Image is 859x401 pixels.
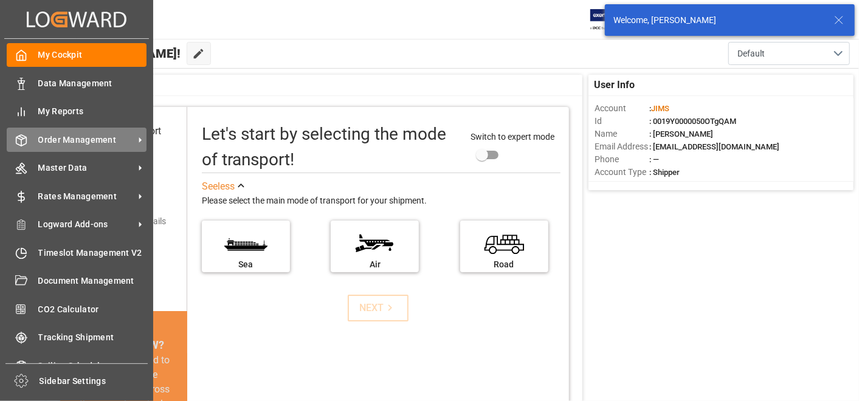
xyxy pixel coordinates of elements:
div: Sea [208,258,284,271]
span: Name [595,128,649,140]
span: User Info [595,78,635,92]
button: open menu [728,42,850,65]
span: My Cockpit [38,49,147,61]
span: My Reports [38,105,147,118]
span: Master Data [38,162,134,174]
span: Timeslot Management V2 [38,247,147,259]
span: Switch to expert mode [471,132,554,142]
a: Timeslot Management V2 [7,241,147,264]
span: JIMS [651,104,669,113]
div: Please select the main mode of transport for your shipment. [202,194,561,208]
div: Road [466,258,542,271]
span: Id [595,115,649,128]
a: CO2 Calculator [7,297,147,321]
span: Rates Management [38,190,134,203]
a: Document Management [7,269,147,293]
a: Tracking Shipment [7,326,147,349]
span: Hello [PERSON_NAME]! [50,42,181,65]
span: Logward Add-ons [38,218,134,231]
img: Exertis%20JAM%20-%20Email%20Logo.jpg_1722504956.jpg [590,9,632,30]
span: Order Management [38,134,134,146]
span: Sidebar Settings [40,375,148,388]
a: Data Management [7,71,147,95]
span: : Shipper [649,168,680,177]
span: : [649,104,669,113]
span: Tracking Shipment [38,331,147,344]
span: Document Management [38,275,147,287]
span: Default [737,47,765,60]
div: See less [202,179,235,194]
span: : [PERSON_NAME] [649,129,713,139]
a: My Cockpit [7,43,147,67]
span: Account Type [595,166,649,179]
span: : 0019Y0000050OTgQAM [649,117,736,126]
span: Account [595,102,649,115]
span: Data Management [38,77,147,90]
button: NEXT [348,295,409,321]
div: Welcome, [PERSON_NAME] [613,14,823,27]
span: Email Address [595,140,649,153]
span: : [EMAIL_ADDRESS][DOMAIN_NAME] [649,142,779,151]
div: Air [337,258,413,271]
a: My Reports [7,100,147,123]
span: CO2 Calculator [38,303,147,316]
div: NEXT [359,301,396,315]
span: Sailing Schedules [38,360,147,372]
a: Sailing Schedules [7,354,147,377]
span: Phone [595,153,649,166]
div: Let's start by selecting the mode of transport! [202,122,458,173]
span: : — [649,155,659,164]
